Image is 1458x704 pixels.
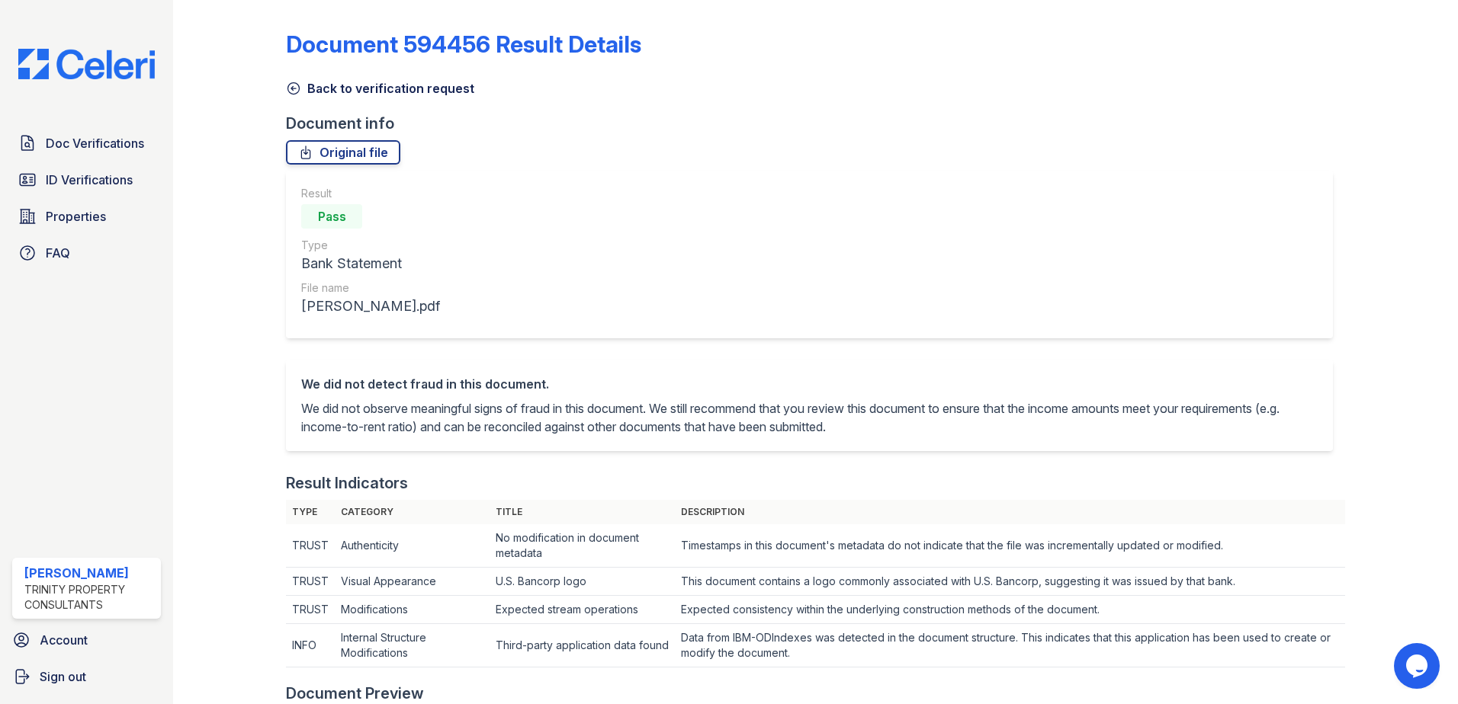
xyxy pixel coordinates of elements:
[24,564,155,582] div: [PERSON_NAME]
[46,171,133,189] span: ID Verifications
[286,140,400,165] a: Original file
[6,49,167,79] img: CE_Logo_Blue-a8612792a0a2168367f1c8372b55b34899dd931a85d93a1a3d3e32e68fde9ad4.png
[335,524,490,568] td: Authenticity
[40,667,86,686] span: Sign out
[46,244,70,262] span: FAQ
[301,280,440,296] div: File name
[286,113,1345,134] div: Document info
[301,375,1318,393] div: We did not detect fraud in this document.
[335,596,490,624] td: Modifications
[46,134,144,152] span: Doc Verifications
[490,596,675,624] td: Expected stream operations
[301,253,440,274] div: Bank Statement
[286,79,474,98] a: Back to verification request
[301,204,362,229] div: Pass
[675,596,1345,624] td: Expected consistency within the underlying construction methods of the document.
[675,568,1345,596] td: This document contains a logo commonly associated with U.S. Bancorp, suggesting it was issued by ...
[335,500,490,524] th: Category
[490,524,675,568] td: No modification in document metadata
[286,524,335,568] td: TRUST
[40,631,88,649] span: Account
[12,165,161,195] a: ID Verifications
[6,661,167,692] a: Sign out
[490,500,675,524] th: Title
[1394,643,1443,689] iframe: chat widget
[301,296,440,317] div: [PERSON_NAME].pdf
[286,596,335,624] td: TRUST
[301,399,1318,436] p: We did not observe meaningful signs of fraud in this document. We still recommend that you review...
[490,624,675,667] td: Third-party application data found
[335,568,490,596] td: Visual Appearance
[286,30,641,58] a: Document 594456 Result Details
[675,524,1345,568] td: Timestamps in this document's metadata do not indicate that the file was incrementally updated or...
[12,128,161,158] a: Doc Verifications
[286,624,335,667] td: INFO
[301,238,440,253] div: Type
[286,683,424,704] div: Document Preview
[6,625,167,655] a: Account
[12,201,161,232] a: Properties
[12,238,161,268] a: FAQ
[675,500,1345,524] th: Description
[286,568,335,596] td: TRUST
[286,500,335,524] th: Type
[301,186,440,201] div: Result
[46,207,106,226] span: Properties
[490,568,675,596] td: U.S. Bancorp logo
[24,582,155,613] div: Trinity Property Consultants
[286,472,408,494] div: Result Indicators
[335,624,490,667] td: Internal Structure Modifications
[675,624,1345,667] td: Data from IBM-ODIndexes was detected in the document structure. This indicates that this applicat...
